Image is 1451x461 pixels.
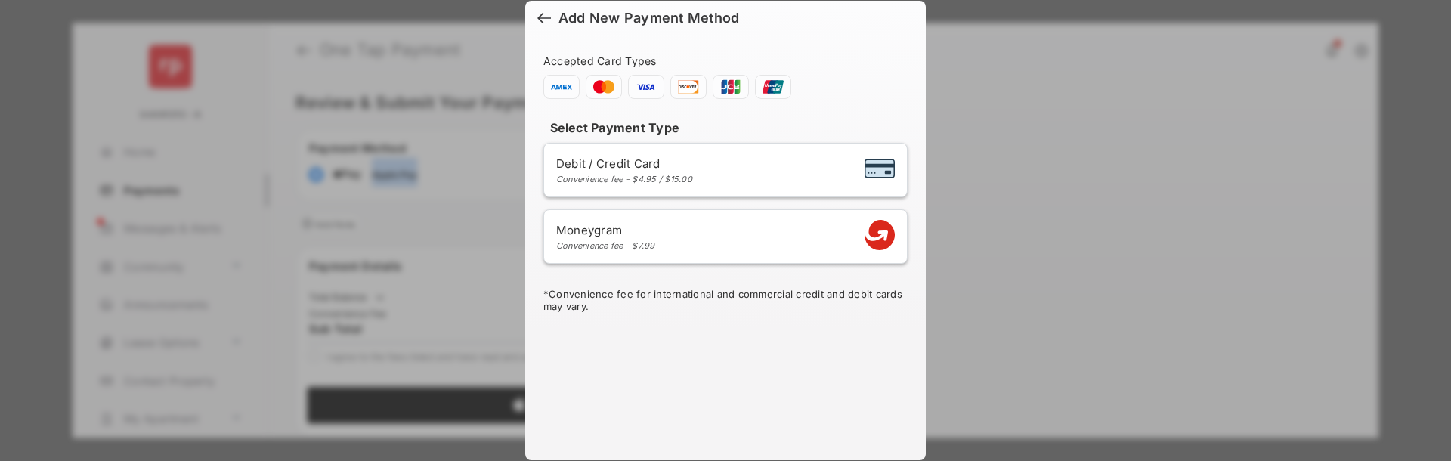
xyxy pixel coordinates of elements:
[556,174,692,184] div: Convenience fee - $4.95 / $15.00
[558,10,739,26] div: Add New Payment Method
[556,156,692,171] span: Debit / Credit Card
[543,288,908,315] div: * Convenience fee for international and commercial credit and debit cards may vary.
[543,120,908,135] h4: Select Payment Type
[556,240,655,251] div: Convenience fee - $7.99
[543,54,663,67] span: Accepted Card Types
[556,223,655,237] span: Moneygram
